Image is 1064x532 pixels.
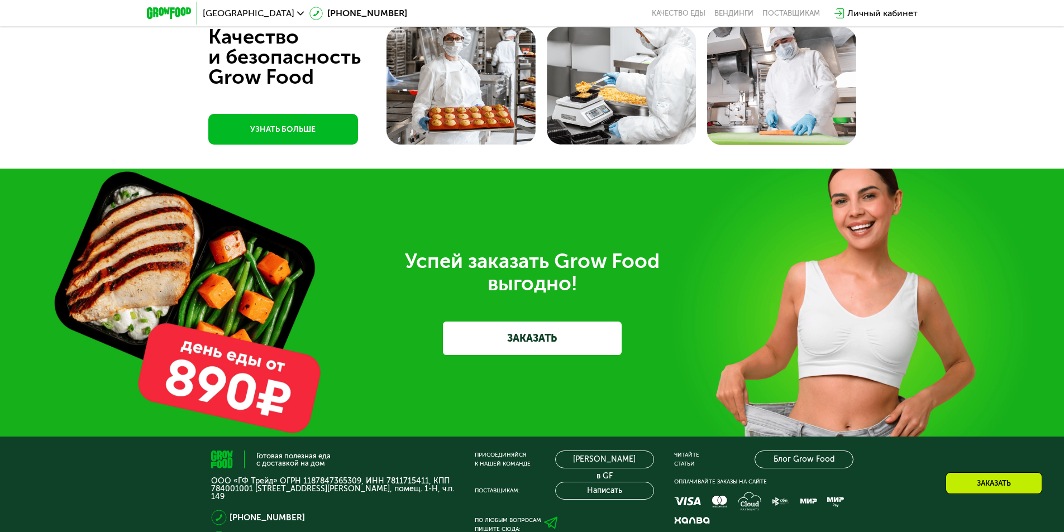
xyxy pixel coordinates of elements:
span: [GEOGRAPHIC_DATA] [203,9,294,18]
a: Вендинги [714,9,753,18]
a: Блог Grow Food [755,450,853,468]
a: [PHONE_NUMBER] [230,511,305,524]
div: Личный кабинет [847,7,918,20]
button: Написать [555,482,654,500]
a: Качество еды [652,9,705,18]
div: поставщикам [762,9,820,18]
div: Готовая полезная еда с доставкой на дом [256,452,331,467]
div: Оплачивайте заказы на сайте [674,477,853,486]
div: Успей заказать Grow Food выгодно! [220,250,845,295]
a: [PHONE_NUMBER] [309,7,407,20]
a: УЗНАТЬ БОЛЬШЕ [208,114,358,145]
p: ООО «ГФ Трейд» ОГРН 1187847365309, ИНН 7811715411, КПП 784001001 [STREET_ADDRESS][PERSON_NAME], п... [211,477,455,501]
div: Качество и безопасность Grow Food [208,27,402,87]
a: [PERSON_NAME] в GF [555,450,654,468]
div: Заказать [946,472,1042,494]
div: Читайте статьи [674,450,699,468]
div: Присоединяйся к нашей команде [475,450,531,468]
a: ЗАКАЗАТЬ [443,322,622,355]
div: Поставщикам: [475,486,519,495]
